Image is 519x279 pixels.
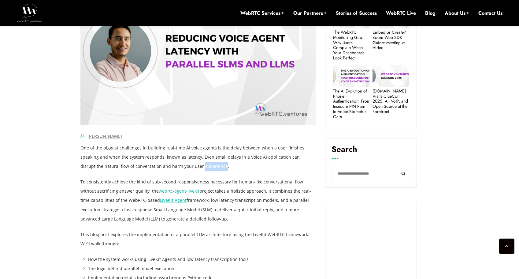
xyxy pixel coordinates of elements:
[17,4,43,22] img: WebRTC.ventures
[332,145,410,159] label: Search
[88,255,316,264] li: How the system works using LiveKit Agents and low-latency transcription tools
[386,10,416,17] a: WebRTC Live
[336,10,377,17] a: Stories of Success
[425,10,436,17] a: Blog
[80,230,316,248] p: This blog post explores the implementation of a parallel LLM architecture using the LiveKit WebRT...
[397,166,410,181] button: Search
[333,30,369,61] a: The WebRTC Monitoring Gap: Why Users Complain When Your Dashboards Look Perfect
[80,143,316,171] p: One of the biggest challenges in building real-time AI voice agents is the delay between when a u...
[160,197,187,203] a: LiveKit Agent
[159,188,199,194] a: webrtc-agent-livekit
[80,177,316,223] p: To consistently achieve the kind of sub-second responsiveness necessary for human-like conversati...
[293,10,327,17] a: Our Partners
[373,30,409,50] a: Embed or Create? Zoom Web SDK Guide: Meeting vs Video
[478,10,502,17] a: Contact Us
[87,133,122,139] a: [PERSON_NAME]
[445,10,469,17] a: About Us
[88,264,316,273] li: The logic behind parallel model execution
[333,89,369,119] a: The AI Evolution of Phone Authentication: From Insecure PIN Pain to Voice Biometric Gain
[373,89,409,114] a: [DOMAIN_NAME] Visits ClueCon 2025: AI, VoIP, and Open Source at the Forefront
[240,10,284,17] a: WebRTC Services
